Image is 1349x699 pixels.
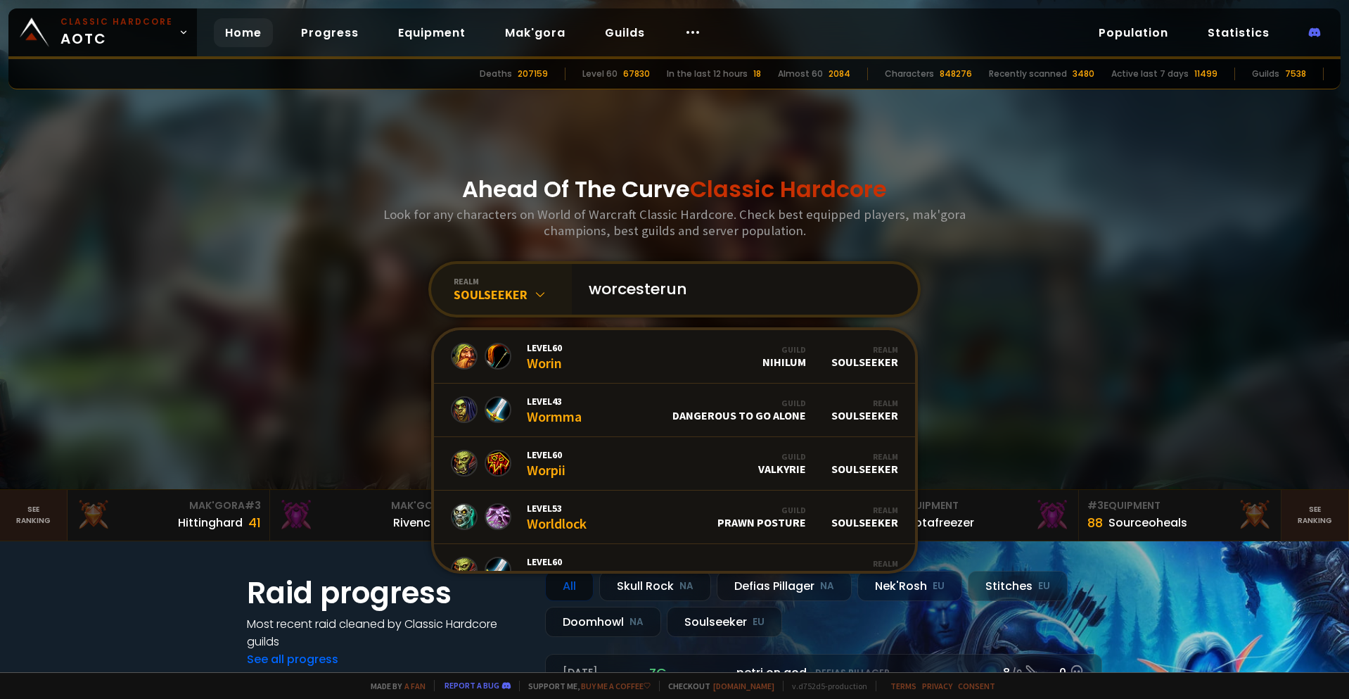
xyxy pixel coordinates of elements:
[387,18,477,47] a: Equipment
[434,544,915,598] a: Level60WorkworkerRealmSoulseeker
[690,173,887,205] span: Classic Hardcore
[404,681,426,691] a: a fan
[518,68,548,80] div: 207159
[885,68,934,80] div: Characters
[933,579,945,593] small: EU
[783,681,867,691] span: v. d752d5 - production
[60,15,173,49] span: AOTC
[279,498,463,513] div: Mak'Gora
[582,68,618,80] div: Level 60
[434,384,915,437] a: Level43WormmaGuildDangerous to go AloneRealmSoulseeker
[60,15,173,28] small: Classic Hardcore
[758,451,806,462] div: Guild
[527,555,600,568] span: Level 60
[1073,68,1094,80] div: 3480
[527,555,600,586] div: Workworker
[434,437,915,491] a: Level60WorpiiGuildValkyrieRealmSoulseeker
[362,681,426,691] span: Made by
[968,571,1068,601] div: Stitches
[527,395,582,408] span: Level 43
[753,68,761,80] div: 18
[1111,68,1189,80] div: Active last 7 days
[248,513,261,532] div: 41
[940,68,972,80] div: 848276
[1196,18,1281,47] a: Statistics
[989,68,1067,80] div: Recently scanned
[527,341,562,372] div: Worin
[462,172,887,206] h1: Ahead Of The Curve
[527,395,582,425] div: Wormma
[1079,490,1281,541] a: #3Equipment88Sourceoheals
[1281,490,1349,541] a: Seeranking
[1285,68,1306,80] div: 7538
[494,18,577,47] a: Mak'gora
[527,502,587,515] span: Level 53
[890,681,916,691] a: Terms
[247,615,528,650] h4: Most recent raid cleaned by Classic Hardcore guilds
[178,514,243,531] div: Hittinghard
[886,498,1070,513] div: Equipment
[1087,513,1103,532] div: 88
[527,502,587,532] div: Worldlock
[667,607,782,637] div: Soulseeker
[545,607,661,637] div: Doomhowl
[434,330,915,384] a: Level60WorinGuildNihilumRealmSoulseeker
[820,579,834,593] small: NA
[831,344,898,355] div: Realm
[1252,68,1279,80] div: Guilds
[527,448,565,461] span: Level 60
[378,206,971,239] h3: Look for any characters on World of Warcraft Classic Hardcore. Check best equipped players, mak'g...
[480,68,512,80] div: Deaths
[713,681,774,691] a: [DOMAIN_NAME]
[270,490,473,541] a: Mak'Gora#2Rivench100
[758,451,806,476] div: Valkyrie
[581,681,651,691] a: Buy me a coffee
[831,398,898,408] div: Realm
[629,615,644,629] small: NA
[580,264,901,315] input: Search a character...
[831,505,898,515] div: Realm
[717,505,806,529] div: Prawn Posture
[831,451,898,462] div: Realm
[672,398,806,408] div: Guild
[831,558,898,583] div: Soulseeker
[831,558,898,569] div: Realm
[623,68,650,80] div: 67830
[290,18,370,47] a: Progress
[922,681,952,691] a: Privacy
[667,68,748,80] div: In the last 12 hours
[778,68,823,80] div: Almost 60
[527,448,565,479] div: Worpii
[762,344,806,369] div: Nihilum
[831,398,898,422] div: Soulseeker
[672,398,806,422] div: Dangerous to go Alone
[857,571,962,601] div: Nek'Rosh
[659,681,774,691] span: Checkout
[1194,68,1217,80] div: 11499
[762,344,806,355] div: Guild
[1108,514,1187,531] div: Sourceoheals
[247,651,338,667] a: See all progress
[68,490,270,541] a: Mak'Gora#3Hittinghard41
[831,451,898,476] div: Soulseeker
[1087,498,1104,512] span: # 3
[519,681,651,691] span: Support me,
[1087,18,1179,47] a: Population
[245,498,261,512] span: # 3
[594,18,656,47] a: Guilds
[1087,498,1272,513] div: Equipment
[907,514,974,531] div: Notafreezer
[753,615,765,629] small: EU
[527,341,562,354] span: Level 60
[717,505,806,515] div: Guild
[454,286,572,303] div: Soulseeker
[545,654,1102,691] a: [DATE]zgpetri on godDefias Pillager8 /90
[8,8,197,56] a: Classic HardcoreAOTC
[1038,579,1050,593] small: EU
[717,571,852,601] div: Defias Pillager
[445,680,499,691] a: Report a bug
[958,681,995,691] a: Consent
[679,579,693,593] small: NA
[599,571,711,601] div: Skull Rock
[76,498,261,513] div: Mak'Gora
